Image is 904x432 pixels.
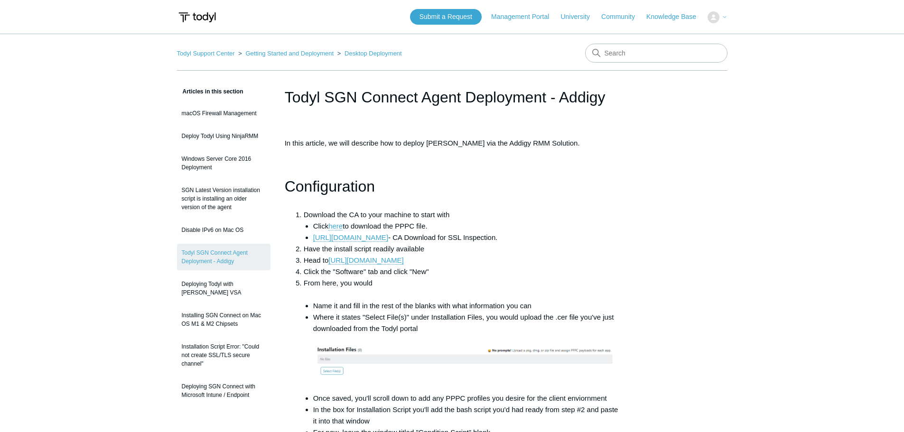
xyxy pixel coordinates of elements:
[285,175,620,199] h1: Configuration
[177,104,270,122] a: macOS Firewall Management
[177,377,270,404] a: Deploying SGN Connect with Microsoft Intune / Endpoint
[410,9,482,25] a: Submit a Request
[328,256,403,265] a: [URL][DOMAIN_NAME]
[304,255,620,266] li: Head to
[313,312,620,393] li: Where it states "Select File(s)" under Installation Files, you would upload the .cer file you've ...
[285,86,620,109] h1: Todyl SGN Connect Agent Deployment - Addigy
[285,138,620,149] p: In this article, we will describe how to deploy [PERSON_NAME] via the Addigy RMM Solution.
[177,150,270,176] a: Windows Server Core 2016 Deployment
[345,50,402,57] a: Desktop Deployment
[236,50,336,57] li: Getting Started and Deployment
[313,232,620,243] li: - CA Download for SSL Inspection.
[328,222,343,230] a: here
[313,393,620,404] li: Once saved, you'll scroll down to add any PPPC profiles you desire for the client enviornment
[177,88,243,95] span: Articles in this section
[336,50,402,57] li: Desktop Deployment
[177,50,235,57] a: Todyl Support Center
[177,50,237,57] li: Todyl Support Center
[313,221,620,232] li: Click to download the PPPC file.
[177,338,270,373] a: Installation Script Error: "Could not create SSL/TLS secure channel"
[601,12,644,22] a: Community
[177,221,270,239] a: Disable IPv6 on Mac OS
[177,306,270,333] a: Installing SGN Connect on Mac OS M1 & M2 Chipsets
[177,275,270,302] a: Deploying Todyl with [PERSON_NAME] VSA
[177,9,217,26] img: Todyl Support Center Help Center home page
[491,12,559,22] a: Management Portal
[313,300,620,312] li: Name it and fill in the rest of the blanks with what information you can
[313,404,620,427] li: In the box for Installation Script you'll add the bash script you'd had ready from step #2 and pa...
[177,244,270,270] a: Todyl SGN Connect Agent Deployment - Addigy
[177,181,270,216] a: SGN Latest Version installation script is installing an older version of the agent
[560,12,599,22] a: University
[304,266,620,277] li: Click the "Software" tab and click "New"
[177,127,270,145] a: Deploy Todyl Using NinjaRMM
[304,243,620,255] li: Have the install script readily available
[245,50,334,57] a: Getting Started and Deployment
[646,12,706,22] a: Knowledge Base
[304,209,620,243] li: Download the CA to your machine to start with
[585,44,727,63] input: Search
[313,233,388,242] a: [URL][DOMAIN_NAME]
